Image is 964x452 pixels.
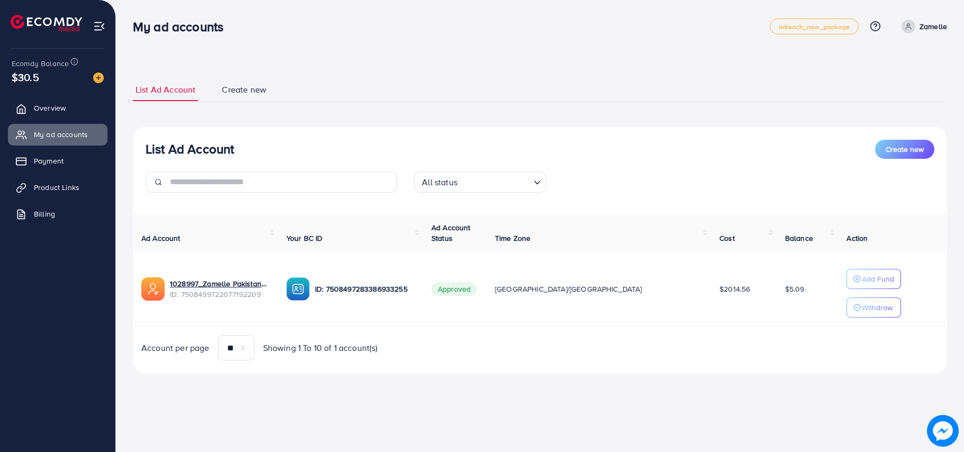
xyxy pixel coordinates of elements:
[141,233,181,243] span: Ad Account
[141,277,165,301] img: ic-ads-acc.e4c84228.svg
[927,415,958,446] img: image
[263,342,378,354] span: Showing 1 To 10 of 1 account(s)
[461,173,529,190] input: Search for option
[222,84,266,96] span: Create new
[862,273,894,285] p: Add Fund
[886,144,924,155] span: Create new
[862,301,893,314] p: Withdraw
[141,342,210,354] span: Account per page
[286,277,310,301] img: ic-ba-acc.ded83a64.svg
[34,103,66,113] span: Overview
[34,156,64,166] span: Payment
[170,278,269,300] div: <span class='underline'>1028997_Zamelle Pakistan_1748208831279</span></br>7508499722077192209
[846,233,868,243] span: Action
[8,150,107,171] a: Payment
[495,233,530,243] span: Time Zone
[495,284,642,294] span: [GEOGRAPHIC_DATA]/[GEOGRAPHIC_DATA]
[34,129,88,140] span: My ad accounts
[875,140,934,159] button: Create new
[8,203,107,224] a: Billing
[315,283,415,295] p: ID: 7508497283386933255
[170,278,269,289] a: 1028997_Zamelle Pakistan_1748208831279
[93,20,105,32] img: menu
[170,289,269,300] span: ID: 7508499722077192209
[11,15,82,31] img: logo
[8,97,107,119] a: Overview
[897,20,947,33] a: Zamelle
[8,177,107,198] a: Product Links
[785,233,813,243] span: Balance
[133,19,232,34] h3: My ad accounts
[770,19,859,34] a: adreach_new_package
[146,141,234,157] h3: List Ad Account
[136,84,195,96] span: List Ad Account
[414,171,546,193] div: Search for option
[34,182,79,193] span: Product Links
[785,284,805,294] span: $5.09
[920,20,947,33] p: Zamelle
[420,175,460,190] span: All status
[846,269,901,289] button: Add Fund
[431,282,477,296] span: Approved
[431,222,471,243] span: Ad Account Status
[719,284,750,294] span: $2014.56
[286,233,323,243] span: Your BC ID
[8,124,107,145] a: My ad accounts
[12,69,39,85] span: $30.5
[779,23,850,30] span: adreach_new_package
[12,58,69,69] span: Ecomdy Balance
[93,73,104,83] img: image
[719,233,735,243] span: Cost
[846,297,901,318] button: Withdraw
[34,209,55,219] span: Billing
